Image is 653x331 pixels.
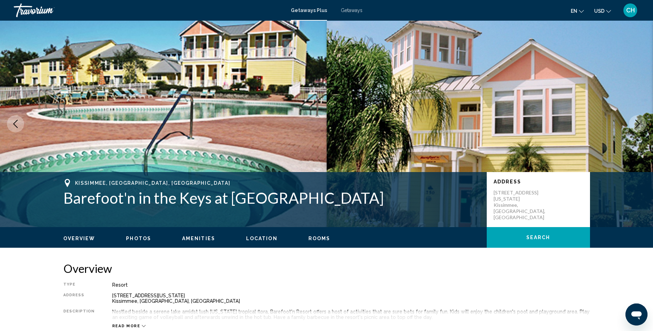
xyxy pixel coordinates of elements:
span: Read more [112,324,140,328]
button: Rooms [308,235,330,242]
span: Amenities [182,236,215,241]
button: Search [487,227,590,248]
button: Amenities [182,235,215,242]
div: Resort [112,282,590,288]
span: USD [594,8,604,14]
p: Address [494,179,583,184]
span: CH [626,7,635,14]
a: Getaways [341,8,362,13]
span: Location [246,236,277,241]
h1: Barefoot'n in the Keys at [GEOGRAPHIC_DATA] [63,189,480,207]
button: Photos [126,235,151,242]
h2: Overview [63,261,590,275]
div: Type [63,282,95,288]
span: Overview [63,236,95,241]
button: Previous image [7,115,24,132]
iframe: Button to launch messaging window [625,303,647,325]
span: Search [526,235,550,241]
button: Overview [63,235,95,242]
button: User Menu [621,3,639,18]
button: Next image [629,115,646,132]
button: Change currency [594,6,611,16]
span: Photos [126,236,151,241]
div: [STREET_ADDRESS][US_STATE] Kissimmee, [GEOGRAPHIC_DATA], [GEOGRAPHIC_DATA] [112,293,590,304]
button: Location [246,235,277,242]
div: Address [63,293,95,304]
span: en [571,8,577,14]
div: Nestled beside a serene lake amidst lush [US_STATE] tropical flora, Barefoot'n Resort offers a ho... [112,309,590,320]
a: Getaways Plus [291,8,327,13]
p: [STREET_ADDRESS][US_STATE] Kissimmee, [GEOGRAPHIC_DATA], [GEOGRAPHIC_DATA] [494,190,549,221]
button: Read more [112,323,146,329]
div: Description [63,309,95,320]
a: Travorium [14,3,284,17]
span: Rooms [308,236,330,241]
span: Kissimmee, [GEOGRAPHIC_DATA], [GEOGRAPHIC_DATA] [75,180,231,186]
button: Change language [571,6,584,16]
